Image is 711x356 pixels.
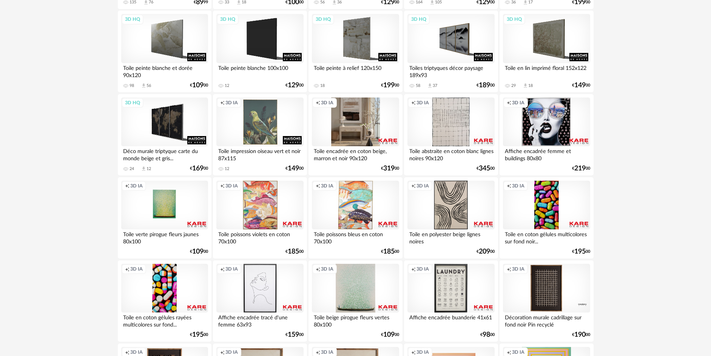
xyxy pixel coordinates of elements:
[574,83,586,88] span: 149
[503,313,590,328] div: Décoration murale cadrillage sur fond noir Pin recyclé
[408,14,430,24] div: 3D HQ
[383,332,395,337] span: 109
[480,332,495,337] div: € 00
[312,146,399,161] div: Toile encadrée en coton beige, marron et noir 90x120
[574,166,586,171] span: 219
[404,11,498,92] a: 3D HQ Toiles triptyques décor paysage 189x93 58 Download icon 37 €18900
[507,349,511,355] span: Creation icon
[321,266,333,272] span: 3D IA
[225,266,238,272] span: 3D IA
[572,166,590,171] div: € 00
[141,166,147,172] span: Download icon
[407,313,494,328] div: Affiche encadrée buanderie 41x61
[225,83,229,88] div: 12
[320,83,325,88] div: 18
[190,166,208,171] div: € 00
[572,249,590,254] div: € 00
[220,266,225,272] span: Creation icon
[512,266,524,272] span: 3D IA
[500,177,593,259] a: Creation icon 3D IA Toile en coton gélules multicolores sur fond noir... €19500
[477,83,495,88] div: € 00
[121,146,208,161] div: Déco murale triptyque carte du monde beige et gris...
[316,183,320,189] span: Creation icon
[316,349,320,355] span: Creation icon
[503,146,590,161] div: Affiche encadrée femme et buildings 80x80
[572,83,590,88] div: € 00
[572,332,590,337] div: € 00
[141,83,147,88] span: Download icon
[288,332,299,337] span: 159
[416,349,429,355] span: 3D IA
[383,166,395,171] span: 319
[216,146,303,161] div: Toile impression oiseau vert et noir 87x115
[407,229,494,245] div: Toile en polyester beige lignes noires
[511,83,516,88] div: 29
[190,332,208,337] div: € 00
[416,83,420,88] div: 58
[308,177,402,259] a: Creation icon 3D IA Toile poissons bleus en coton 70x100 €18500
[507,100,511,106] span: Creation icon
[381,166,399,171] div: € 00
[507,183,511,189] span: Creation icon
[381,83,399,88] div: € 00
[308,94,402,176] a: Creation icon 3D IA Toile encadrée en coton beige, marron et noir 90x120 €31900
[321,349,333,355] span: 3D IA
[381,249,399,254] div: € 00
[190,83,208,88] div: € 00
[321,100,333,106] span: 3D IA
[416,100,429,106] span: 3D IA
[213,94,307,176] a: Creation icon 3D IA Toile impression oiseau vert et noir 87x115 12 €14900
[122,14,143,24] div: 3D HQ
[427,83,433,88] span: Download icon
[316,266,320,272] span: Creation icon
[312,63,399,78] div: Toile peinte à relief 120x150
[500,94,593,176] a: Creation icon 3D IA Affiche encadrée femme et buildings 80x80 €21900
[503,229,590,245] div: Toile en coton gélules multicolores sur fond noir...
[192,249,204,254] span: 109
[477,249,495,254] div: € 00
[574,249,586,254] span: 195
[411,100,416,106] span: Creation icon
[125,266,130,272] span: Creation icon
[312,313,399,328] div: Toile beige pirogue fleurs vertes 80x100
[118,94,211,176] a: 3D HQ Déco murale triptyque carte du monde beige et gris... 24 Download icon 12 €16900
[416,183,429,189] span: 3D IA
[383,83,395,88] span: 199
[225,100,238,106] span: 3D IA
[479,166,490,171] span: 345
[216,63,303,78] div: Toile peinte blanche 100x100
[288,83,299,88] span: 129
[125,349,130,355] span: Creation icon
[225,349,238,355] span: 3D IA
[416,266,429,272] span: 3D IA
[404,260,498,342] a: Creation icon 3D IA Affiche encadrée buanderie 41x61 €9800
[411,349,416,355] span: Creation icon
[192,83,204,88] span: 109
[213,260,307,342] a: Creation icon 3D IA Affiche encadrée tracé d'une femme 63x93 €15900
[220,100,225,106] span: Creation icon
[512,349,524,355] span: 3D IA
[500,260,593,342] a: Creation icon 3D IA Décoration murale cadrillage sur fond noir Pin recyclé €19000
[225,183,238,189] span: 3D IA
[118,177,211,259] a: Creation icon 3D IA Toile verte pirogue fleurs jaunes 80x100 €10900
[308,260,402,342] a: Creation icon 3D IA Toile beige pirogue fleurs vertes 80x100 €10900
[225,166,229,172] div: 12
[285,83,304,88] div: € 00
[433,83,437,88] div: 37
[121,229,208,245] div: Toile verte pirogue fleurs jaunes 80x100
[477,166,495,171] div: € 00
[288,249,299,254] span: 185
[125,183,130,189] span: Creation icon
[130,349,143,355] span: 3D IA
[220,183,225,189] span: Creation icon
[122,98,143,108] div: 3D HQ
[285,249,304,254] div: € 00
[528,83,533,88] div: 18
[407,146,494,161] div: Toile abstraite en coton blanc lignes noires 90x120
[216,313,303,328] div: Affiche encadrée tracé d'une femme 63x93
[312,229,399,245] div: Toile poissons bleus en coton 70x100
[147,83,151,88] div: 56
[404,177,498,259] a: Creation icon 3D IA Toile en polyester beige lignes noires €20900
[213,11,307,92] a: 3D HQ Toile peinte blanche 100x100 12 €12900
[130,266,143,272] span: 3D IA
